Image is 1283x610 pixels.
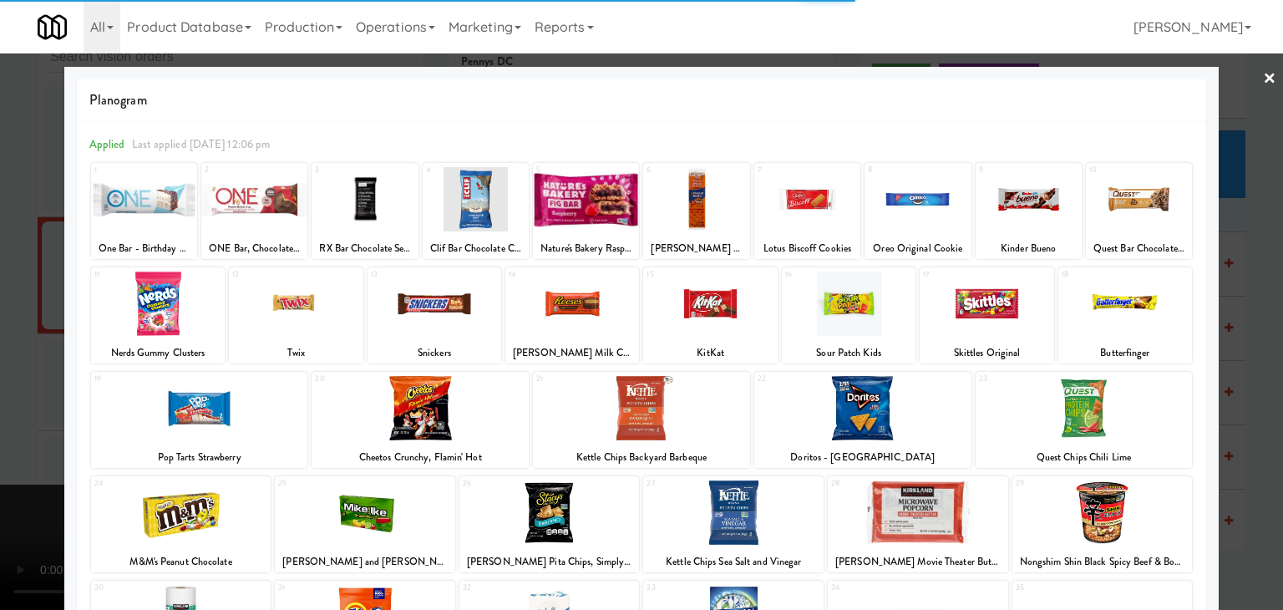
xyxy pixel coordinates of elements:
[647,163,697,177] div: 6
[976,163,1082,259] div: 9Kinder Bueno
[867,238,968,259] div: Oreo Original Cookie
[1016,581,1103,595] div: 35
[423,163,529,259] div: 4Clif Bar Chocolate Chip
[229,267,363,363] div: 12Twix
[315,372,420,386] div: 20
[979,372,1084,386] div: 23
[782,343,915,363] div: Sour Patch Kids
[758,163,808,177] div: 7
[463,581,550,595] div: 32
[978,447,1190,468] div: Quest Chips Chili Lime
[505,267,639,363] div: 14[PERSON_NAME] Milk Chocolate Peanut Butter
[754,447,971,468] div: Doritos - [GEOGRAPHIC_DATA]
[830,552,1006,572] div: [PERSON_NAME] Movie Theater Butter Popcorn
[38,13,67,42] img: Micromart
[368,267,501,363] div: 13Snickers
[533,447,750,468] div: Kettle Chips Backyard Barbeque
[646,343,774,363] div: KitKat
[91,163,197,259] div: 1One Bar - Birthday Cake
[91,372,308,468] div: 19Pop Tarts Strawberry
[782,267,915,363] div: 16Sour Patch Kids
[371,267,434,282] div: 13
[425,238,526,259] div: Clif Bar Chocolate Chip
[533,372,750,468] div: 21Kettle Chips Backyard Barbeque
[205,163,255,177] div: 2
[91,552,271,572] div: M&M's Peanut Chocolate
[91,447,308,468] div: Pop Tarts Strawberry
[94,447,306,468] div: Pop Tarts Strawberry
[1012,552,1193,572] div: Nongshim Shin Black Spicy Beef & Bone Broth
[828,476,1008,572] div: 28[PERSON_NAME] Movie Theater Butter Popcorn
[920,343,1053,363] div: Skittles Original
[94,581,181,595] div: 30
[94,163,145,177] div: 1
[315,163,365,177] div: 3
[979,163,1029,177] div: 9
[94,372,200,386] div: 19
[754,163,860,259] div: 7Lotus Biscoff Cookies
[754,372,971,468] div: 22Doritos - [GEOGRAPHIC_DATA]
[312,238,418,259] div: RX Bar Chocolate Sea Salt
[314,447,526,468] div: Cheetos Crunchy, Flamin' Hot
[204,238,305,259] div: ONE Bar, Chocolate Peanut Butter Cup
[91,267,225,363] div: 11Nerds Gummy Clusters
[643,552,824,572] div: Kettle Chips Sea Salt and Vinegar
[643,163,749,259] div: 6[PERSON_NAME] Toast Chee Peanut Butter
[459,476,640,572] div: 26[PERSON_NAME] Pita Chips, Simply Naked
[920,267,1053,363] div: 17Skittles Original
[275,476,455,572] div: 25[PERSON_NAME] and [PERSON_NAME] Original
[536,163,586,177] div: 5
[754,238,860,259] div: Lotus Biscoff Cookies
[89,136,125,152] span: Applied
[647,267,710,282] div: 15
[1061,343,1189,363] div: Butterfinger
[1012,476,1193,572] div: 29Nongshim Shin Black Spicy Beef & Bone Broth
[94,343,222,363] div: Nerds Gummy Clusters
[643,343,777,363] div: KitKat
[758,372,863,386] div: 22
[278,476,365,491] div: 25
[89,88,1194,113] span: Planogram
[1015,552,1190,572] div: Nongshim Shin Black Spicy Beef & Bone Broth
[94,267,158,282] div: 11
[1088,238,1189,259] div: Quest Bar Chocolate Chip Cookie Dough
[201,238,307,259] div: ONE Bar, Chocolate Peanut Butter Cup
[536,372,641,386] div: 21
[757,238,858,259] div: Lotus Biscoff Cookies
[505,343,639,363] div: [PERSON_NAME] Milk Chocolate Peanut Butter
[535,238,636,259] div: Nature's Bakery Raspberry Fig Bar
[865,238,971,259] div: Oreo Original Cookie
[535,447,748,468] div: Kettle Chips Backyard Barbeque
[1086,238,1192,259] div: Quest Bar Chocolate Chip Cookie Dough
[1089,163,1139,177] div: 10
[91,238,197,259] div: One Bar - Birthday Cake
[231,343,360,363] div: Twix
[463,476,550,491] div: 26
[426,163,476,177] div: 4
[278,581,365,595] div: 31
[643,476,824,572] div: 27Kettle Chips Sea Salt and Vinegar
[647,581,733,595] div: 33
[868,163,918,177] div: 8
[132,136,271,152] span: Last applied [DATE] 12:06 pm
[643,238,749,259] div: [PERSON_NAME] Toast Chee Peanut Butter
[976,447,1193,468] div: Quest Chips Chili Lime
[643,267,777,363] div: 15KitKat
[1058,267,1192,363] div: 18Butterfinger
[978,238,1079,259] div: Kinder Bueno
[277,552,453,572] div: [PERSON_NAME] and [PERSON_NAME] Original
[312,163,418,259] div: 3RX Bar Chocolate Sea Salt
[831,581,918,595] div: 34
[828,552,1008,572] div: [PERSON_NAME] Movie Theater Butter Popcorn
[1086,163,1192,259] div: 10Quest Bar Chocolate Chip Cookie Dough
[533,163,639,259] div: 5Nature's Bakery Raspberry Fig Bar
[831,476,918,491] div: 28
[312,372,529,468] div: 20Cheetos Crunchy, Flamin' Hot
[784,343,913,363] div: Sour Patch Kids
[312,447,529,468] div: Cheetos Crunchy, Flamin' Hot
[508,343,636,363] div: [PERSON_NAME] Milk Chocolate Peanut Butter
[646,552,821,572] div: Kettle Chips Sea Salt and Vinegar
[459,552,640,572] div: [PERSON_NAME] Pita Chips, Simply Naked
[229,343,363,363] div: Twix
[785,267,849,282] div: 16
